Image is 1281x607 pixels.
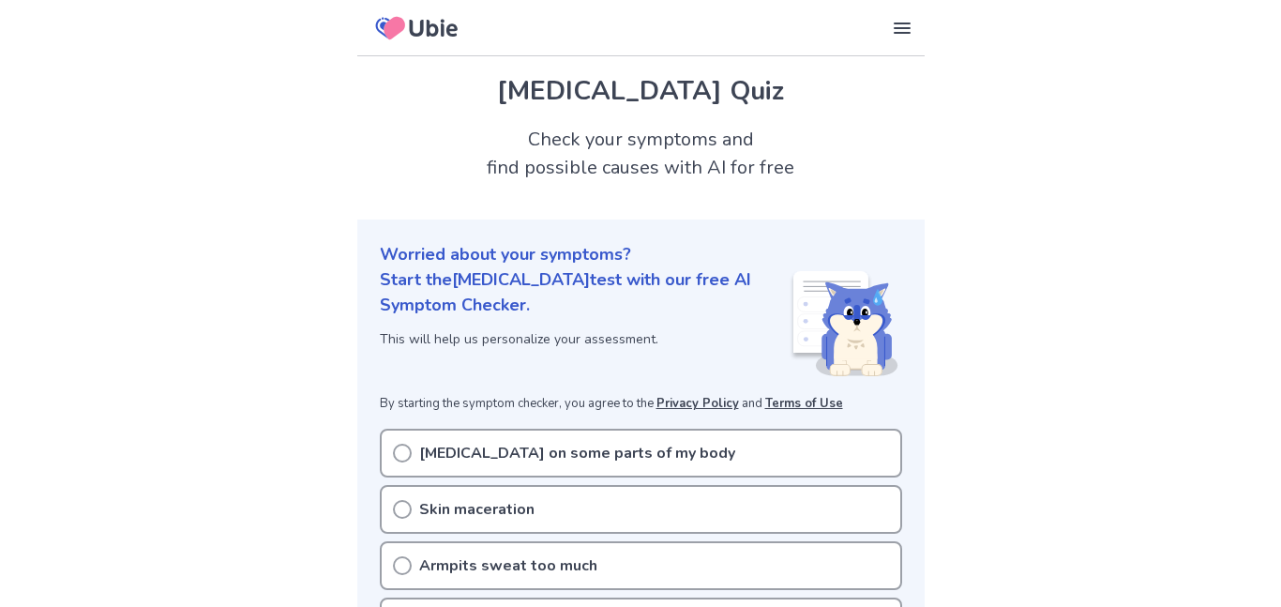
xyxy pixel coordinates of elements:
[656,395,739,412] a: Privacy Policy
[380,71,902,111] h1: [MEDICAL_DATA] Quiz
[419,498,535,521] p: Skin maceration
[765,395,843,412] a: Terms of Use
[419,554,597,577] p: Armpits sweat too much
[790,271,898,376] img: Shiba
[380,242,902,267] p: Worried about your symptoms?
[380,395,902,414] p: By starting the symptom checker, you agree to the and
[357,126,925,182] h2: Check your symptoms and find possible causes with AI for free
[419,442,735,464] p: [MEDICAL_DATA] on some parts of my body
[380,267,790,318] p: Start the [MEDICAL_DATA] test with our free AI Symptom Checker.
[380,329,790,349] p: This will help us personalize your assessment.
